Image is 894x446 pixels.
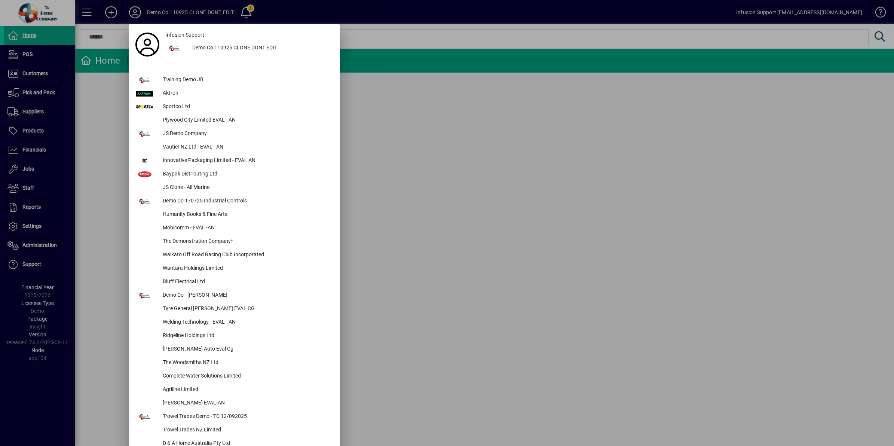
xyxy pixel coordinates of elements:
[132,302,336,316] button: Tyre General [PERSON_NAME] EVAL CG
[157,154,336,168] div: Innovative Packaging Limited - EVAL AN
[157,383,336,397] div: Agriline Limited
[132,181,336,195] button: JS Clone - All Marine
[132,370,336,383] button: Complete Water Solutions Limited
[162,42,336,55] button: Demo Co 110925 CLONE DONT EDIT
[132,397,336,410] button: [PERSON_NAME] EVAL-AN
[157,329,336,343] div: Ridgeline Holdings Ltd
[157,424,336,437] div: Trowel Trades NZ Limited
[157,114,336,127] div: Plywood City Limited EVAL - AN
[186,42,336,55] div: Demo Co 110925 CLONE DONT EDIT
[132,329,336,343] button: Ridgeline Holdings Ltd
[132,73,336,87] button: Training Demo JB
[157,343,336,356] div: [PERSON_NAME] Auto Eval Cg
[132,38,162,51] a: Profile
[157,302,336,316] div: Tyre General [PERSON_NAME] EVAL CG
[157,100,336,114] div: Sportco Ltd
[132,316,336,329] button: Welding Technology - EVAL - AN
[157,262,336,275] div: Wantara Holdings Limited
[132,100,336,114] button: Sportco Ltd
[132,356,336,370] button: The Woodsmiths NZ Ltd .
[132,195,336,208] button: Demo Co 170725 Industrial Controls
[132,248,336,262] button: Waikato Off Road Racing Club Incorporated
[132,127,336,141] button: JS Demo Company
[165,31,204,39] span: Infusion Support
[132,141,336,154] button: Vautier NZ Ltd - EVAL - AN
[132,114,336,127] button: Plywood City Limited EVAL - AN
[132,222,336,235] button: Mobicomm - EVAL -AN
[157,87,336,100] div: Aktron
[162,28,336,42] a: Infusion Support
[132,383,336,397] button: Agriline Limited
[157,235,336,248] div: The Demonstration Company*
[157,410,336,424] div: Trowel Trades Demo - TD 12/092025
[132,87,336,100] button: Aktron
[157,370,336,383] div: Complete Water Solutions Limited
[157,168,336,181] div: Baypak Distributing Ltd
[132,154,336,168] button: Innovative Packaging Limited - EVAL AN
[132,343,336,356] button: [PERSON_NAME] Auto Eval Cg
[157,248,336,262] div: Waikato Off Road Racing Club Incorporated
[157,208,336,222] div: Humanity Books & Fine Arts
[157,397,336,410] div: [PERSON_NAME] EVAL-AN
[157,195,336,208] div: Demo Co 170725 Industrial Controls
[132,424,336,437] button: Trowel Trades NZ Limited
[157,356,336,370] div: The Woodsmiths NZ Ltd .
[132,168,336,181] button: Baypak Distributing Ltd
[132,289,336,302] button: Demo Co - [PERSON_NAME]
[157,275,336,289] div: Bluff Electrical Ltd
[157,316,336,329] div: Welding Technology - EVAL - AN
[132,410,336,424] button: Trowel Trades Demo - TD 12/092025
[132,235,336,248] button: The Demonstration Company*
[132,208,336,222] button: Humanity Books & Fine Arts
[157,73,336,87] div: Training Demo JB
[157,181,336,195] div: JS Clone - All Marine
[157,127,336,141] div: JS Demo Company
[157,141,336,154] div: Vautier NZ Ltd - EVAL - AN
[132,275,336,289] button: Bluff Electrical Ltd
[132,262,336,275] button: Wantara Holdings Limited
[157,289,336,302] div: Demo Co - [PERSON_NAME]
[157,222,336,235] div: Mobicomm - EVAL -AN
